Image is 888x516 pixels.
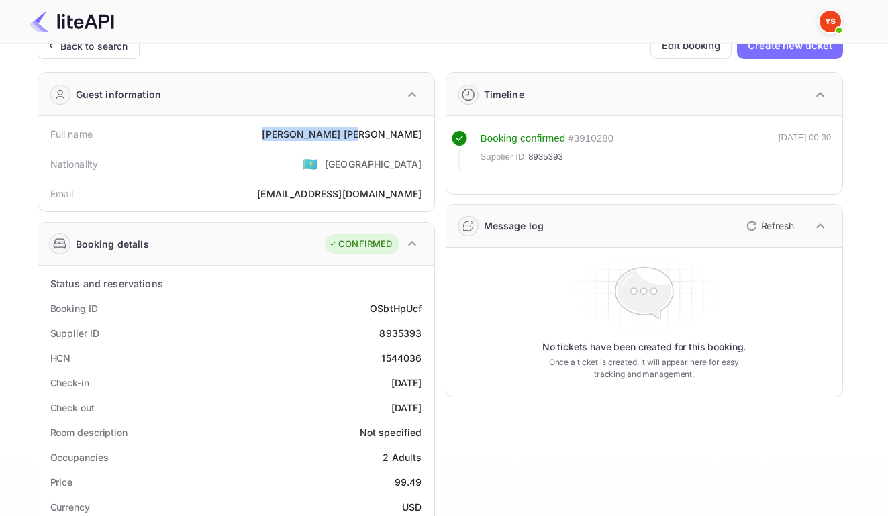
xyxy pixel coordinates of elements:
[395,475,422,489] div: 99.49
[381,351,422,365] div: 1544036
[50,500,90,514] div: Currency
[402,500,422,514] div: USD
[360,425,422,440] div: Not specified
[379,326,422,340] div: 8935393
[484,87,524,101] div: Timeline
[50,187,74,201] div: Email
[820,11,841,32] img: Yandex Support
[30,11,114,32] img: LiteAPI Logo
[50,127,93,141] div: Full name
[76,237,149,251] div: Booking details
[50,425,128,440] div: Room description
[50,351,71,365] div: HCN
[50,326,99,340] div: Supplier ID
[60,39,128,53] div: Back to search
[328,238,392,251] div: CONFIRMED
[481,150,528,164] span: Supplier ID:
[50,157,99,171] div: Nationality
[481,131,566,146] div: Booking confirmed
[50,401,95,415] div: Check out
[262,127,422,141] div: [PERSON_NAME] [PERSON_NAME]
[737,32,842,59] button: Create new ticket
[568,131,613,146] div: # 3910280
[650,32,732,59] button: Edit booking
[257,187,422,201] div: [EMAIL_ADDRESS][DOMAIN_NAME]
[50,301,98,315] div: Booking ID
[542,340,746,354] p: No tickets have been created for this booking.
[50,450,109,464] div: Occupancies
[50,376,89,390] div: Check-in
[538,356,750,380] p: Once a ticket is created, it will appear here for easy tracking and management.
[50,276,163,291] div: Status and reservations
[484,219,544,233] div: Message log
[76,87,162,101] div: Guest information
[528,150,563,164] span: 8935393
[303,152,318,176] span: United States
[391,376,422,390] div: [DATE]
[383,450,422,464] div: 2 Adults
[50,475,73,489] div: Price
[738,215,799,237] button: Refresh
[391,401,422,415] div: [DATE]
[370,301,422,315] div: OSbtHpUcf
[779,131,832,170] div: [DATE] 00:30
[761,219,794,233] p: Refresh
[325,157,422,171] div: [GEOGRAPHIC_DATA]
